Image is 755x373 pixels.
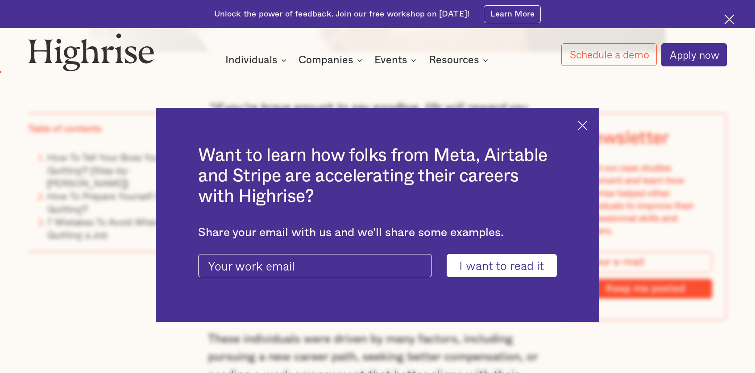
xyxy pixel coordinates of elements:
div: Individuals [225,55,278,66]
div: Events [374,55,407,66]
h2: Want to learn how folks from Meta, Airtable and Stripe are accelerating their careers with Highrise? [198,145,557,207]
div: Share your email with us and we'll share some examples. [198,226,557,240]
div: Unlock the power of feedback. Join our free workshop on [DATE]! [214,8,470,20]
input: I want to read it [447,254,557,278]
div: Individuals [225,55,289,66]
form: current-ascender-blog-article-modal-form [198,254,557,278]
a: Learn More [484,5,541,23]
div: Resources [429,55,479,66]
div: Resources [429,55,491,66]
div: Companies [299,55,353,66]
a: Apply now [661,43,726,66]
img: Cross icon [724,14,734,25]
img: Highrise logo [28,33,154,71]
div: Events [374,55,419,66]
a: Schedule a demo [561,43,656,66]
div: Companies [299,55,365,66]
input: Your work email [198,254,432,278]
img: Cross icon [577,120,588,131]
